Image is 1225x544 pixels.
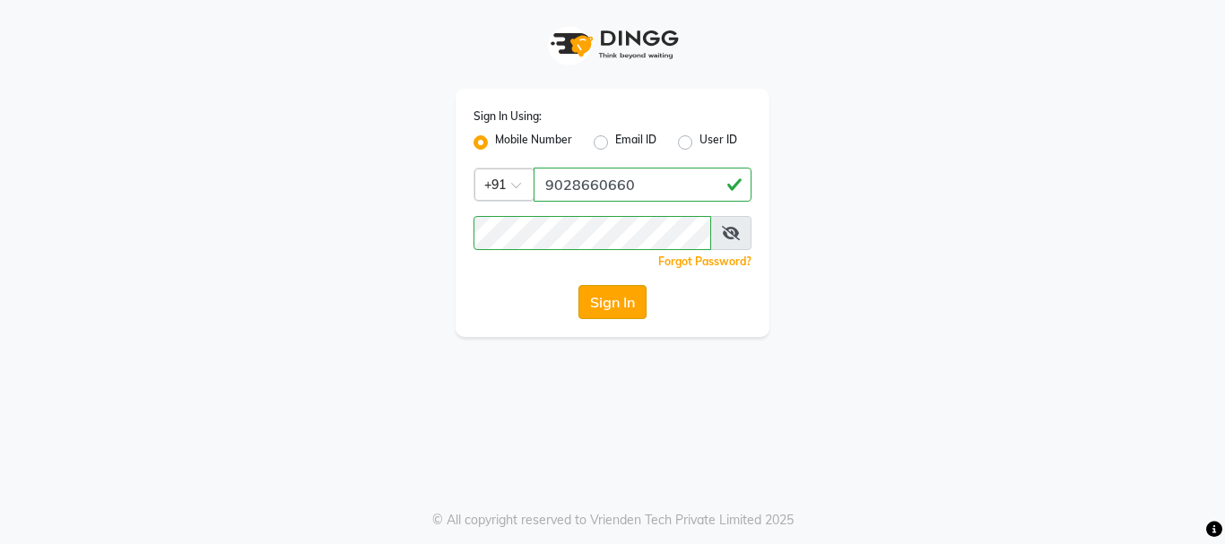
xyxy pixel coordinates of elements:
button: Sign In [578,285,647,319]
input: Username [534,168,752,202]
label: Email ID [615,132,656,153]
a: Forgot Password? [658,255,752,268]
label: Sign In Using: [473,108,542,125]
input: Username [473,216,711,250]
img: logo1.svg [541,18,684,71]
label: User ID [699,132,737,153]
label: Mobile Number [495,132,572,153]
